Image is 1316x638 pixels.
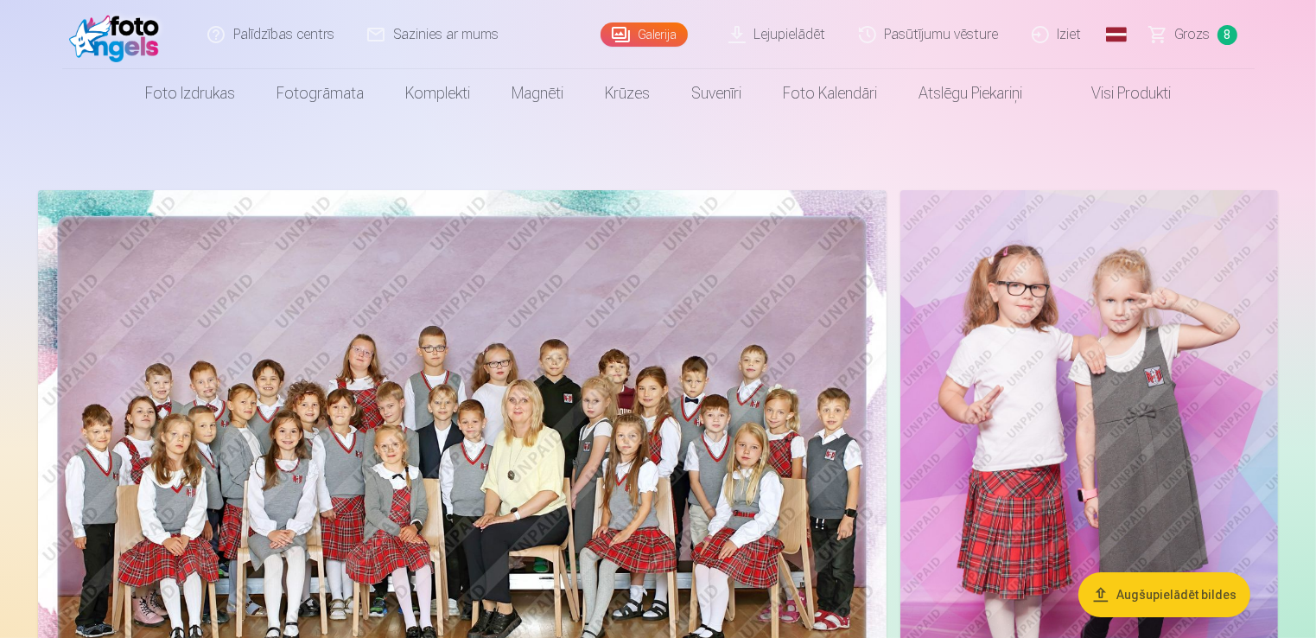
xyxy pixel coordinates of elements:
a: Fotogrāmata [256,69,385,118]
a: Magnēti [491,69,584,118]
a: Foto kalendāri [762,69,898,118]
a: Atslēgu piekariņi [898,69,1043,118]
span: 8 [1217,25,1237,45]
img: /fa1 [69,7,168,62]
a: Krūzes [584,69,671,118]
a: Suvenīri [671,69,762,118]
button: Augšupielādēt bildes [1078,572,1250,617]
a: Visi produkti [1043,69,1192,118]
a: Galerija [601,22,688,47]
a: Foto izdrukas [124,69,256,118]
span: Grozs [1175,24,1211,45]
a: Komplekti [385,69,491,118]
